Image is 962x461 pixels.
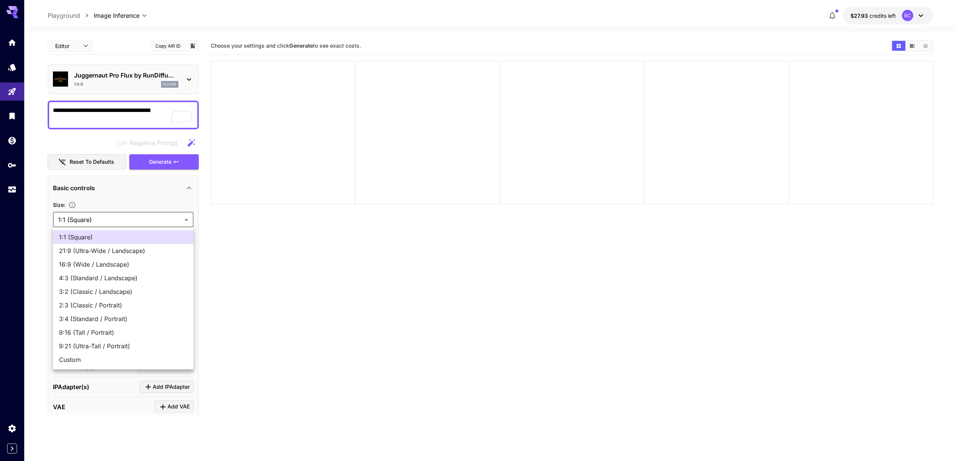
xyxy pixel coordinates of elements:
span: 3:4 (Standard / Portrait) [59,314,187,323]
span: 9:16 (Tall / Portrait) [59,328,187,337]
span: 21:9 (Ultra-Wide / Landscape) [59,246,187,255]
span: 2:3 (Classic / Portrait) [59,301,187,310]
span: 4:3 (Standard / Landscape) [59,273,187,282]
span: 3:2 (Classic / Landscape) [59,287,187,296]
span: Custom [59,355,187,364]
span: 16:9 (Wide / Landscape) [59,260,187,269]
span: 9:21 (Ultra-Tall / Portrait) [59,341,187,351]
span: 1:1 (Square) [59,233,187,242]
